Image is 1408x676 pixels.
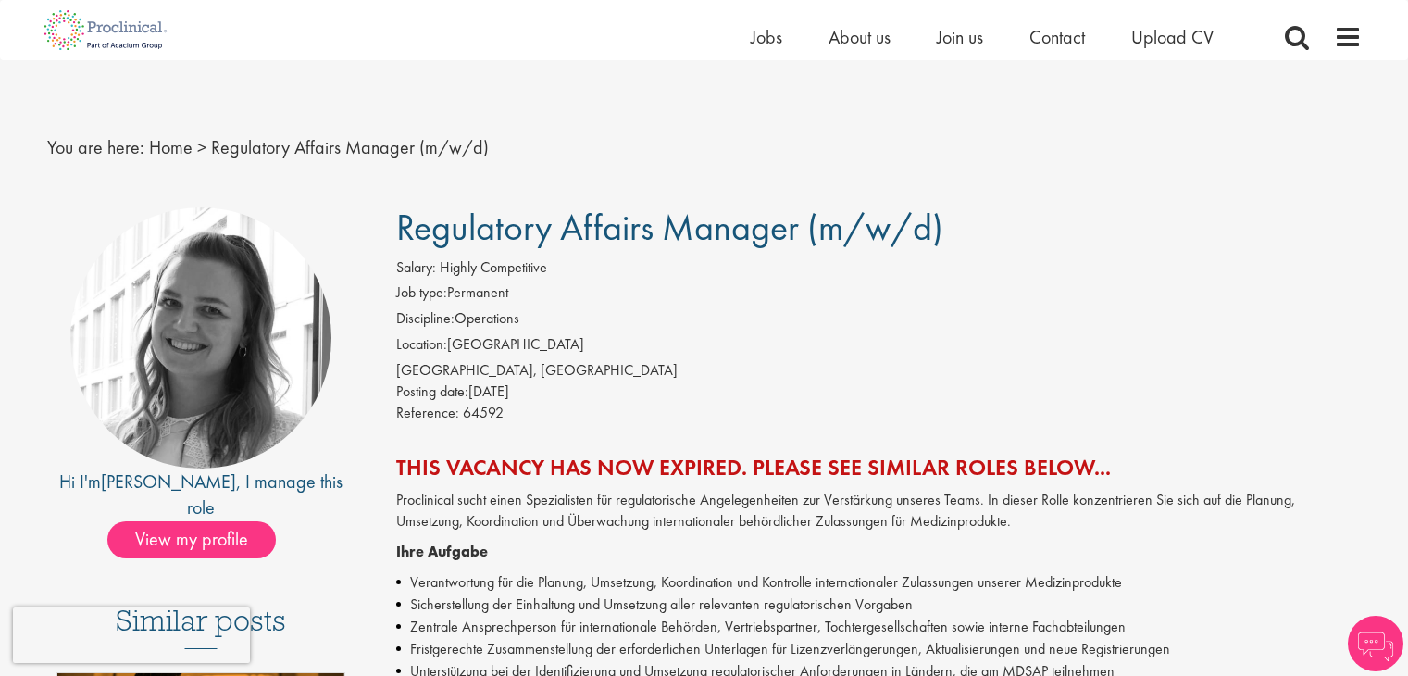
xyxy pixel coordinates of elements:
[396,360,1362,382] div: [GEOGRAPHIC_DATA], [GEOGRAPHIC_DATA]
[211,135,489,159] span: Regulatory Affairs Manager (m/w/d)
[101,469,236,494] a: [PERSON_NAME]
[396,257,436,279] label: Salary:
[1348,616,1403,671] img: Chatbot
[463,403,504,422] span: 64592
[70,207,331,469] img: imeage of recruiter Jana Birli
[396,571,1362,594] li: Verantwortung für die Planung, Umsetzung, Koordination und Kontrolle internationaler Zulassungen ...
[396,403,459,424] label: Reference:
[396,308,1362,334] li: Operations
[396,456,1362,480] h2: This vacancy has now expired. Please see similar roles below...
[396,282,447,304] label: Job type:
[396,490,1362,532] p: Proclinical sucht einen Spezialisten für regulatorische Angelegenheiten zur Verstärkung unseres T...
[396,334,1362,360] li: [GEOGRAPHIC_DATA]
[396,638,1362,660] li: Fristgerechte Zusammenstellung der erforderlichen Unterlagen für Lizenzverlängerungen, Aktualisie...
[396,382,468,401] span: Posting date:
[440,257,547,277] span: Highly Competitive
[47,135,144,159] span: You are here:
[1029,25,1085,49] a: Contact
[149,135,193,159] a: breadcrumb link
[937,25,983,49] a: Join us
[116,605,286,649] h3: Similar posts
[197,135,206,159] span: >
[107,525,294,549] a: View my profile
[751,25,782,49] a: Jobs
[107,521,276,558] span: View my profile
[1131,25,1214,49] a: Upload CV
[396,542,488,561] strong: Ihre Aufgabe
[829,25,891,49] a: About us
[47,469,355,521] div: Hi I'm , I manage this role
[13,607,250,663] iframe: reCAPTCHA
[396,594,1362,616] li: Sicherstellung der Einhaltung und Umsetzung aller relevanten regulatorischen Vorgaben
[396,282,1362,308] li: Permanent
[396,616,1362,638] li: Zentrale Ansprechperson für internationale Behörden, Vertriebspartner, Tochtergesellschaften sowi...
[396,382,1362,403] div: [DATE]
[396,204,943,251] span: Regulatory Affairs Manager (m/w/d)
[396,308,455,330] label: Discipline:
[396,334,447,356] label: Location:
